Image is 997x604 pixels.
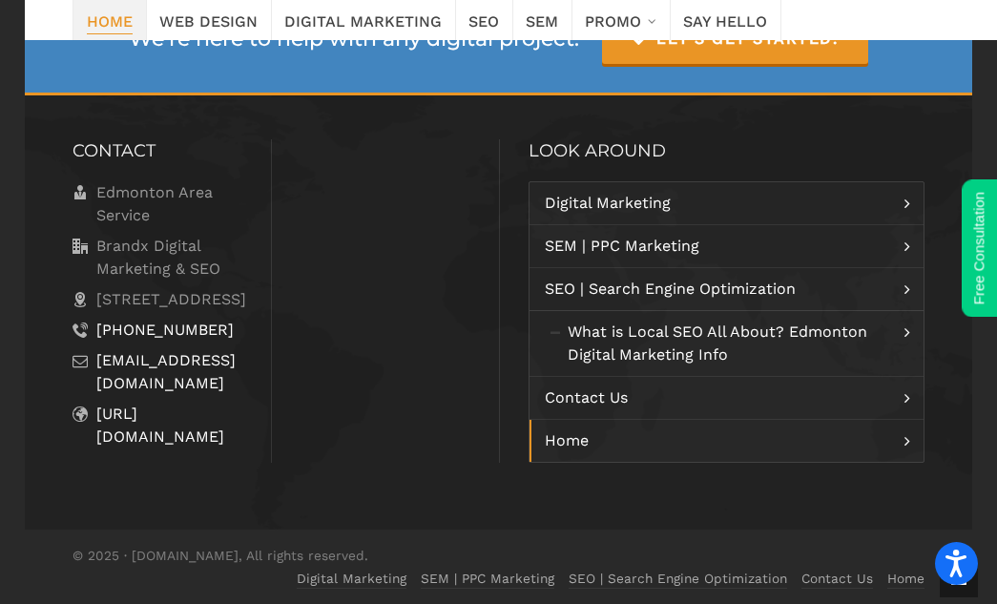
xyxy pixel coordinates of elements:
span: Web Design [159,7,258,33]
span: Promo [585,7,641,33]
span: Home [87,7,133,33]
span: SEM [526,7,558,33]
span: Say Hello [683,7,767,33]
span: Digital Marketing [284,7,442,33]
span: SEO [468,7,499,33]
